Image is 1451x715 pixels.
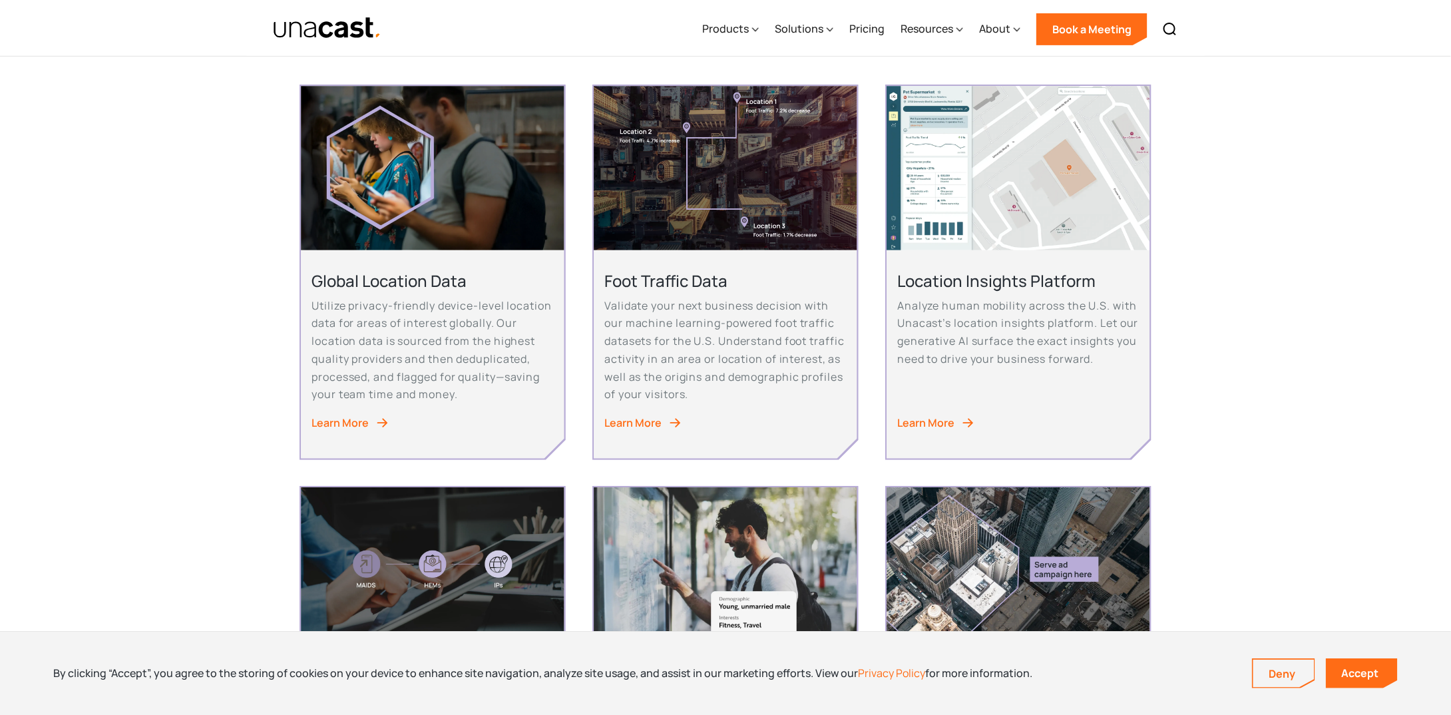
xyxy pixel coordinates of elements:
[311,270,553,291] h2: Global Location Data
[887,487,1149,652] img: Aerial View of city streets. Serve ad campaign here outlined
[1162,21,1178,37] img: Search icon
[901,21,953,37] div: Resources
[604,270,846,291] h2: Foot Traffic Data
[897,414,1139,432] a: Learn More
[901,2,963,57] div: Resources
[594,86,857,250] img: An aerial view of a city block with foot traffic data and location data information
[897,297,1139,368] p: Analyze human mobility across the U.S. with Unacast’s location insights platform. Let our generat...
[702,21,749,37] div: Products
[897,270,1139,291] h2: Location Insights Platform
[311,297,553,403] p: Utilize privacy-friendly device-level location data for areas of interest globally. Our location ...
[273,17,381,40] a: home
[311,414,369,432] div: Learn More
[897,414,954,432] div: Learn More
[53,666,1032,680] div: By clicking “Accept”, you agree to the storing of cookies on your device to enhance site navigati...
[775,2,833,57] div: Solutions
[604,414,846,432] a: Learn More
[604,414,662,432] div: Learn More
[1326,658,1398,688] a: Accept
[311,414,553,432] a: Learn More
[979,21,1010,37] div: About
[702,2,759,57] div: Products
[604,297,846,403] p: Validate your next business decision with our machine learning-powered foot traffic datasets for ...
[849,2,885,57] a: Pricing
[1253,660,1315,688] a: Deny
[979,2,1020,57] div: About
[775,21,823,37] div: Solutions
[858,666,925,680] a: Privacy Policy
[1036,13,1147,45] a: Book a Meeting
[273,17,381,40] img: Unacast text logo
